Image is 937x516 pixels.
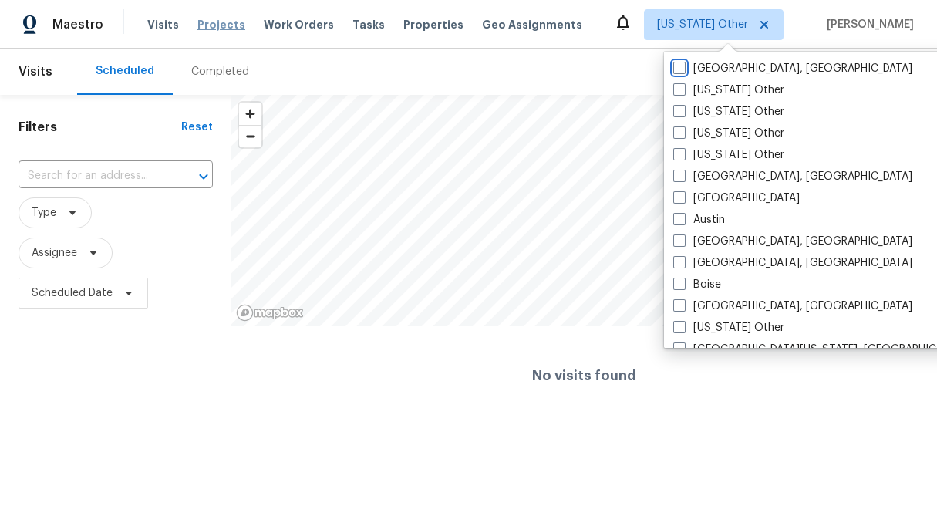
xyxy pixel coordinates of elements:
div: Reset [181,120,213,135]
label: [US_STATE] Other [673,104,784,120]
label: [GEOGRAPHIC_DATA], [GEOGRAPHIC_DATA] [673,61,912,76]
span: Geo Assignments [482,17,582,32]
label: [GEOGRAPHIC_DATA], [GEOGRAPHIC_DATA] [673,298,912,314]
span: Assignee [32,245,77,261]
button: Zoom out [239,125,261,147]
label: [US_STATE] Other [673,147,784,163]
span: Maestro [52,17,103,32]
span: Visits [19,55,52,89]
label: [US_STATE] Other [673,126,784,141]
input: Search for an address... [19,164,170,188]
label: [GEOGRAPHIC_DATA], [GEOGRAPHIC_DATA] [673,169,912,184]
span: Work Orders [264,17,334,32]
div: Scheduled [96,63,154,79]
span: Scheduled Date [32,285,113,301]
span: Properties [403,17,463,32]
span: Projects [197,17,245,32]
span: Zoom out [239,126,261,147]
h4: No visits found [532,368,636,383]
span: Visits [147,17,179,32]
span: [US_STATE] Other [657,17,748,32]
a: Mapbox homepage [236,304,304,322]
label: [US_STATE] Other [673,320,784,336]
label: Boise [673,277,721,292]
button: Open [193,166,214,187]
label: Austin [673,212,725,228]
span: Type [32,205,56,221]
div: Completed [191,64,249,79]
label: [GEOGRAPHIC_DATA] [673,191,800,206]
h1: Filters [19,120,181,135]
span: Tasks [352,19,385,30]
label: [GEOGRAPHIC_DATA], [GEOGRAPHIC_DATA] [673,255,912,271]
canvas: Map [231,95,937,326]
label: [US_STATE] Other [673,83,784,98]
span: [PERSON_NAME] [821,17,914,32]
button: Zoom in [239,103,261,125]
label: [GEOGRAPHIC_DATA], [GEOGRAPHIC_DATA] [673,234,912,249]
